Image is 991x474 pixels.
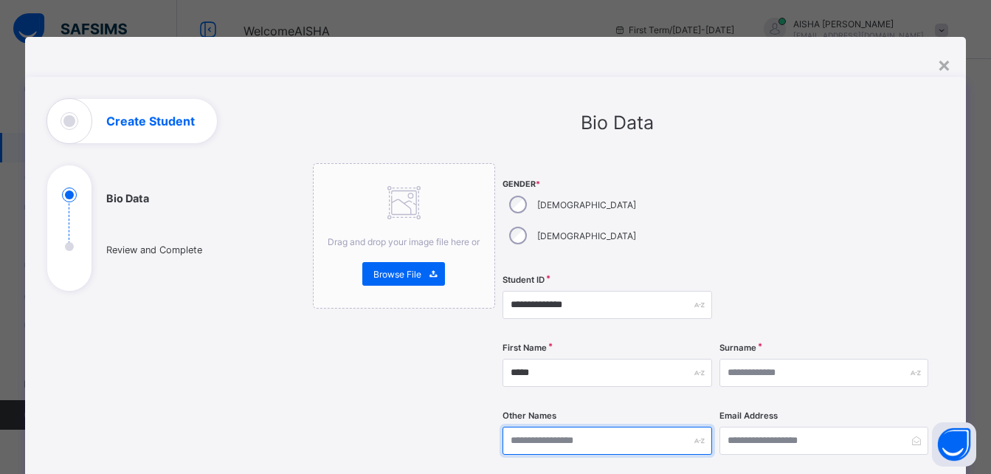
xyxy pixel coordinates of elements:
[313,163,496,309] div: Drag and drop your image file here orBrowse File
[106,115,195,127] h1: Create Student
[328,236,480,247] span: Drag and drop your image file here or
[503,275,545,285] label: Student ID
[937,52,951,77] div: ×
[537,230,636,241] label: [DEMOGRAPHIC_DATA]
[581,111,654,134] span: Bio Data
[932,422,976,467] button: Open asap
[719,343,756,353] label: Surname
[503,179,711,189] span: Gender
[503,343,547,353] label: First Name
[373,269,421,280] span: Browse File
[537,199,636,210] label: [DEMOGRAPHIC_DATA]
[503,411,556,421] label: Other Names
[719,411,778,421] label: Email Address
